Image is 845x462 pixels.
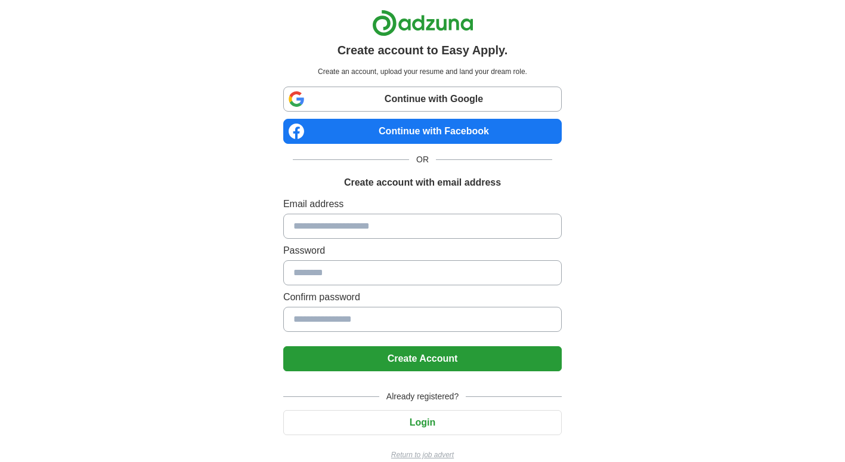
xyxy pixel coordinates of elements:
[286,66,559,77] p: Create an account, upload your resume and land your dream role.
[283,244,562,258] label: Password
[379,390,466,403] span: Already registered?
[344,175,501,190] h1: Create account with email address
[409,153,436,166] span: OR
[283,87,562,112] a: Continue with Google
[283,290,562,304] label: Confirm password
[283,197,562,211] label: Email address
[283,417,562,427] a: Login
[372,10,473,36] img: Adzuna logo
[283,449,562,460] a: Return to job advert
[283,119,562,144] a: Continue with Facebook
[283,346,562,371] button: Create Account
[338,41,508,59] h1: Create account to Easy Apply.
[283,410,562,435] button: Login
